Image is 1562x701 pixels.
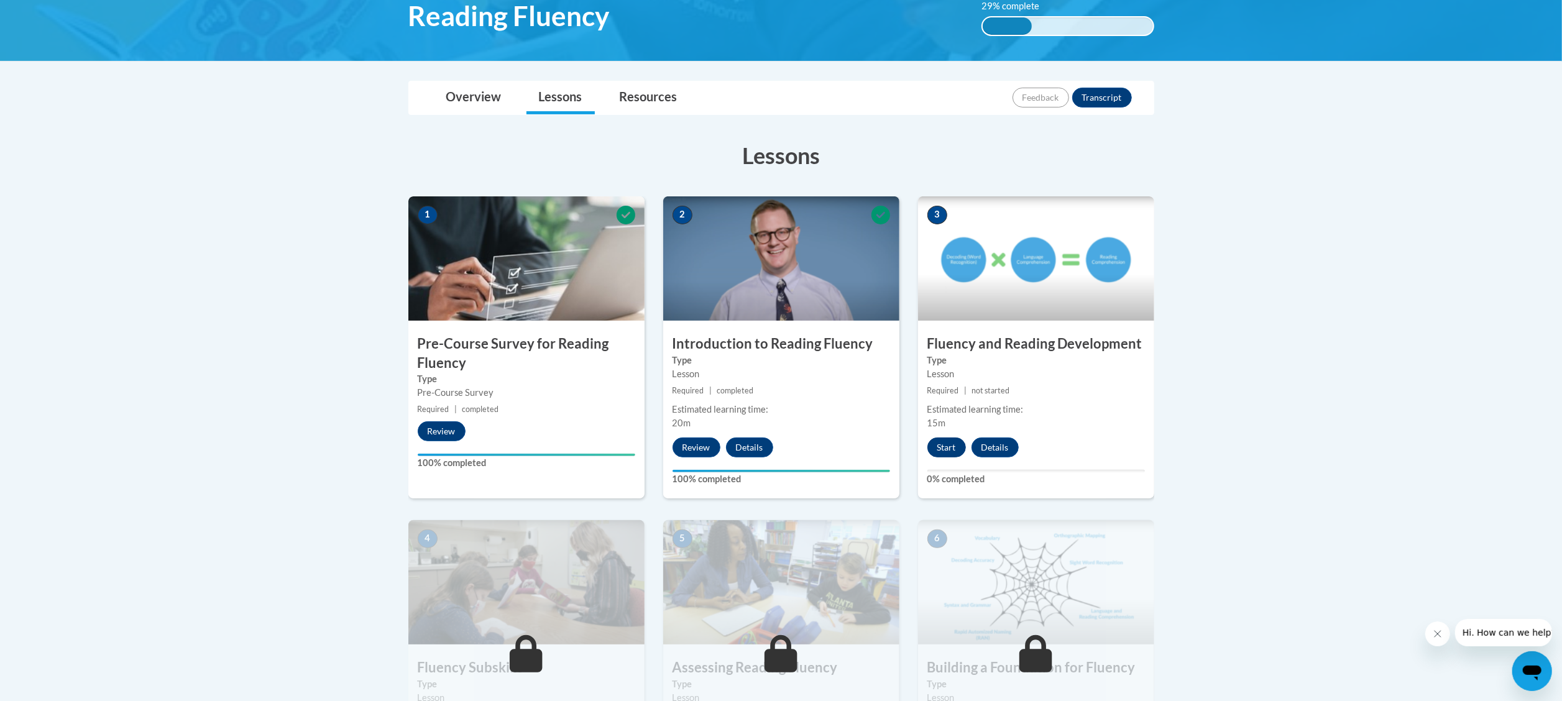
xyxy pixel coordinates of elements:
span: 5 [673,529,692,548]
span: 6 [927,529,947,548]
button: Review [418,421,466,441]
button: Start [927,438,966,457]
span: | [454,405,457,414]
h3: Fluency Subskills [408,658,645,677]
label: Type [418,372,635,386]
button: Transcript [1072,88,1132,108]
h3: Fluency and Reading Development [918,334,1154,354]
img: Course Image [918,520,1154,644]
div: Lesson [927,367,1145,381]
iframe: Message from company [1455,619,1552,646]
div: Estimated learning time: [927,403,1145,416]
label: Type [673,677,890,691]
a: Lessons [526,81,595,114]
button: Details [972,438,1019,457]
img: Course Image [918,196,1154,321]
label: Type [927,354,1145,367]
label: Type [927,677,1145,691]
div: Pre-Course Survey [418,386,635,400]
label: 100% completed [673,472,890,486]
div: 29% complete [983,17,1032,35]
label: 100% completed [418,456,635,470]
span: Required [927,386,959,395]
a: Resources [607,81,690,114]
div: Lesson [673,367,890,381]
span: 3 [927,206,947,224]
iframe: Button to launch messaging window [1512,651,1552,691]
img: Course Image [663,520,899,644]
span: 4 [418,529,438,548]
a: Overview [434,81,514,114]
button: Details [726,438,773,457]
span: not started [972,386,1009,395]
img: Course Image [408,520,645,644]
h3: Building a Foundation for Fluency [918,658,1154,677]
h3: Pre-Course Survey for Reading Fluency [408,334,645,373]
img: Course Image [408,196,645,321]
span: | [709,386,712,395]
h3: Lessons [408,140,1154,171]
label: Type [673,354,890,367]
span: completed [717,386,753,395]
button: Feedback [1013,88,1069,108]
span: 1 [418,206,438,224]
span: 20m [673,418,691,428]
iframe: Close message [1425,621,1450,646]
div: Estimated learning time: [673,403,890,416]
span: | [964,386,967,395]
button: Review [673,438,720,457]
div: Your progress [673,470,890,472]
label: Type [418,677,635,691]
h3: Assessing Reading Fluency [663,658,899,677]
img: Course Image [663,196,899,321]
label: 0% completed [927,472,1145,486]
span: Required [673,386,704,395]
span: 15m [927,418,946,428]
h3: Introduction to Reading Fluency [663,334,899,354]
span: Required [418,405,449,414]
span: completed [462,405,498,414]
div: Your progress [418,454,635,456]
span: Hi. How can we help? [7,9,101,19]
span: 2 [673,206,692,224]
